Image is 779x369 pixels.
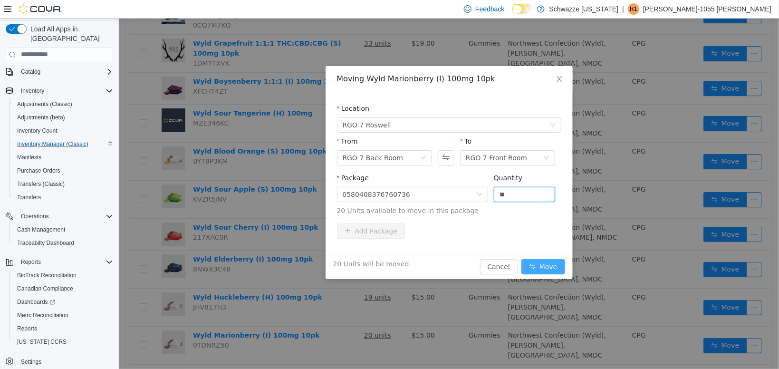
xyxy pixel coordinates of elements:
div: RGO 7 Back Room [224,132,285,146]
span: Adjustments (beta) [13,112,113,123]
a: Transfers [13,192,45,203]
span: [US_STATE] CCRS [17,338,67,346]
button: Purchase Orders [10,164,117,177]
a: Metrc Reconciliation [13,310,72,321]
a: Inventory Count [13,125,61,136]
span: Inventory [17,85,113,97]
span: Reports [21,258,41,266]
span: Metrc Reconciliation [17,311,68,319]
span: R1 [630,3,637,15]
span: Purchase Orders [17,167,60,175]
span: Washington CCRS [13,336,113,348]
a: Dashboards [10,295,117,309]
p: Schwazze [US_STATE] [549,3,619,15]
p: [PERSON_NAME]-1055 [PERSON_NAME] [643,3,771,15]
i: icon: down [425,136,431,143]
button: Close [427,48,454,74]
span: Inventory Manager (Classic) [13,138,113,150]
button: Settings [2,354,117,368]
span: Manifests [13,152,113,163]
span: Adjustments (Classic) [13,98,113,110]
span: Catalog [21,68,40,76]
span: Transfers [17,194,41,201]
span: Reports [13,323,113,334]
span: 20 Units will be moved. [214,241,292,251]
button: Operations [2,210,117,223]
button: Operations [17,211,53,222]
span: Canadian Compliance [13,283,113,294]
a: Traceabilty Dashboard [13,237,78,249]
span: Inventory Manager (Classic) [17,140,88,148]
label: Location [218,86,251,94]
label: Quantity [375,155,404,163]
img: Cova [19,4,62,14]
button: Inventory [17,85,48,97]
a: Settings [17,356,45,368]
p: | [622,3,624,15]
input: Dark Mode [512,4,532,14]
button: icon: plusAdd Package [218,205,287,220]
a: Reports [13,323,41,334]
button: Cash Management [10,223,117,236]
span: Catalog [17,66,113,78]
button: Canadian Compliance [10,282,117,295]
button: Transfers [10,191,117,204]
a: Manifests [13,152,45,163]
a: Adjustments (beta) [13,112,69,123]
a: Dashboards [13,296,59,308]
div: Renee-1055 Bailey [628,3,639,15]
span: Inventory Count [17,127,58,135]
span: Canadian Compliance [17,285,73,292]
button: Swap [319,132,336,147]
a: Cash Management [13,224,69,235]
i: icon: down [358,173,364,180]
a: Purchase Orders [13,165,64,176]
span: BioTrack Reconciliation [17,272,77,279]
a: BioTrack Reconciliation [13,270,80,281]
a: Inventory Manager (Classic) [13,138,92,150]
span: Inventory [21,87,44,95]
span: Inventory Count [13,125,113,136]
span: Adjustments (Classic) [17,100,72,108]
i: icon: close [437,57,444,64]
span: Operations [21,213,49,220]
button: Catalog [2,65,117,78]
label: To [341,119,353,126]
button: Inventory Count [10,124,117,137]
a: Adjustments (Classic) [13,98,76,110]
input: Quantity [375,169,436,183]
button: [US_STATE] CCRS [10,335,117,349]
span: Adjustments (beta) [17,114,65,121]
span: Cash Management [13,224,113,235]
a: Transfers (Classic) [13,178,68,190]
div: 0580408376760736 [224,169,292,183]
button: BioTrack Reconciliation [10,269,117,282]
button: Inventory [2,84,117,97]
span: BioTrack Reconciliation [13,270,113,281]
label: Package [218,155,250,163]
span: Load All Apps in [GEOGRAPHIC_DATA] [27,24,113,43]
button: Adjustments (Classic) [10,97,117,111]
span: RGO 7 Roswell [224,99,272,114]
span: Dashboards [13,296,113,308]
button: icon: swapMove [403,241,446,256]
div: RGO 7 Front Room [347,132,408,146]
button: Reports [10,322,117,335]
span: Purchase Orders [13,165,113,176]
span: Cash Management [17,226,65,233]
button: Metrc Reconciliation [10,309,117,322]
a: [US_STATE] CCRS [13,336,70,348]
span: 20 Units available to move in this package [218,187,442,197]
span: Operations [17,211,113,222]
button: Adjustments (beta) [10,111,117,124]
button: Manifests [10,151,117,164]
span: Manifests [17,154,41,161]
span: Traceabilty Dashboard [13,237,113,249]
span: Settings [21,358,41,366]
span: Traceabilty Dashboard [17,239,74,247]
span: Feedback [475,4,504,14]
button: Reports [17,256,45,268]
span: Reports [17,256,113,268]
span: Settings [17,355,113,367]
